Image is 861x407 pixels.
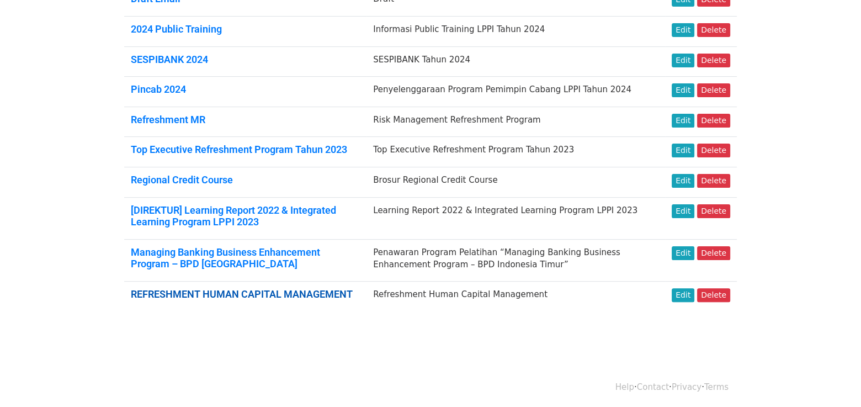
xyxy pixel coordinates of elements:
a: Top Executive Refreshment Program Tahun 2023 [131,144,347,155]
a: [DIREKTUR] Learning Report 2022 & Integrated Learning Program LPPI 2023 [131,204,336,228]
a: Help [615,382,634,392]
a: 2024 Public Training [131,23,222,35]
a: Delete [697,83,730,97]
a: Edit [672,23,694,37]
a: Edit [672,246,694,260]
td: SESPIBANK Tahun 2024 [366,46,665,77]
td: Top Executive Refreshment Program Tahun 2023 [366,137,665,167]
a: Delete [697,54,730,67]
td: Risk Management Refreshment Program [366,107,665,137]
a: Privacy [672,382,701,392]
a: Delete [697,144,730,157]
td: Learning Report 2022 & Integrated Learning Program LPPI 2023 [366,197,665,239]
a: Delete [697,246,730,260]
a: SESPIBANK 2024 [131,54,208,65]
td: Brosur Regional Credit Course [366,167,665,197]
a: Edit [672,83,694,97]
a: Edit [672,54,694,67]
a: Delete [697,288,730,302]
a: Delete [697,174,730,188]
a: Delete [697,204,730,218]
a: Terms [704,382,729,392]
a: Delete [697,23,730,37]
a: Delete [697,114,730,128]
a: Managing Banking Business Enhancement Program – BPD [GEOGRAPHIC_DATA] [131,246,320,270]
a: Refreshment MR [131,114,205,125]
a: Contact [637,382,669,392]
td: Penawaran Program Pelatihan “Managing Banking Business Enhancement Program – BPD Indonesia Timur” [366,239,665,281]
iframe: Chat Widget [806,354,861,407]
a: Edit [672,174,694,188]
a: Regional Credit Course [131,174,233,186]
a: Pincab 2024 [131,83,186,95]
a: Edit [672,288,694,302]
a: REFRESHMENT HUMAN CAPITAL MANAGEMENT [131,288,353,300]
a: Edit [672,114,694,128]
td: Informasi Public Training LPPI Tahun 2024 [366,16,665,46]
td: Refreshment Human Capital Management [366,281,665,311]
a: Edit [672,144,694,157]
a: Edit [672,204,694,218]
td: Penyelenggaraan Program Pemimpin Cabang LPPI Tahun 2024 [366,77,665,107]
